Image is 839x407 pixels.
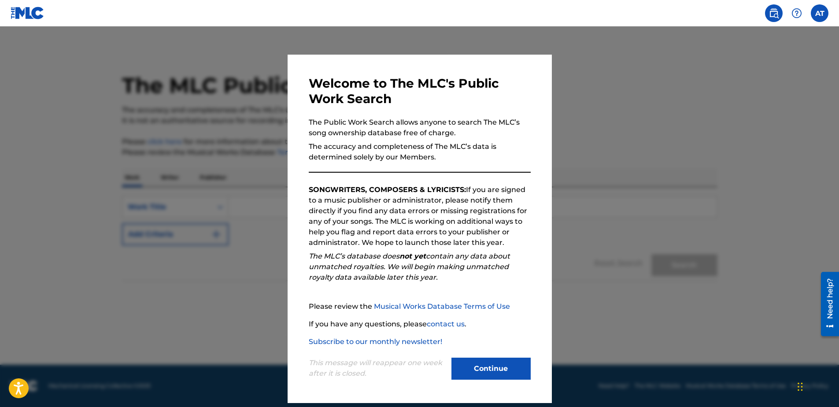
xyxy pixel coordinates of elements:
[814,269,839,340] iframe: Resource Center
[309,185,531,248] p: If you are signed to a music publisher or administrator, please notify them directly if you find ...
[309,252,510,281] em: The MLC’s database does contain any data about unmatched royalties. We will begin making unmatche...
[788,4,806,22] div: Help
[11,7,44,19] img: MLC Logo
[309,117,531,138] p: The Public Work Search allows anyone to search The MLC’s song ownership database free of charge.
[399,252,426,260] strong: not yet
[309,141,531,163] p: The accuracy and completeness of The MLC’s data is determined solely by our Members.
[798,374,803,400] div: Drag
[427,320,465,328] a: contact us
[811,4,828,22] div: User Menu
[309,337,442,346] a: Subscribe to our monthly newsletter!
[791,8,802,18] img: help
[451,358,531,380] button: Continue
[309,185,466,194] strong: SONGWRITERS, COMPOSERS & LYRICISTS:
[374,302,510,311] a: Musical Works Database Terms of Use
[309,358,446,379] p: This message will reappear one week after it is closed.
[769,8,779,18] img: search
[309,319,531,329] p: If you have any questions, please .
[309,301,531,312] p: Please review the
[765,4,783,22] a: Public Search
[795,365,839,407] iframe: Chat Widget
[309,76,531,107] h3: Welcome to The MLC's Public Work Search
